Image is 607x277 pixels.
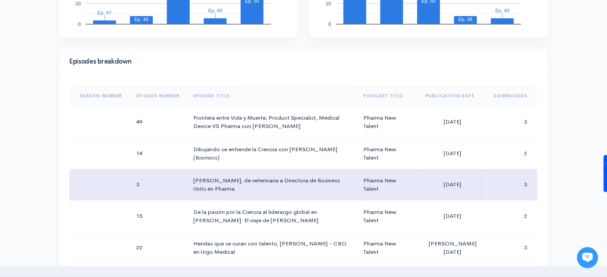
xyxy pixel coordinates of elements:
td: [DATE] [419,169,487,201]
td: 15 [129,201,186,232]
th: Sort column [487,85,538,107]
td: Pharma New Talent [356,138,419,169]
td: Pharma New Talent [356,201,419,232]
p: Find an answer quickly [12,150,164,161]
th: Sort column [419,85,487,107]
td: Heridas que se curan con talento, [PERSON_NAME] - CBO en Urgo Medical [187,232,357,264]
th: Sort column [129,85,186,107]
td: [DATE] [419,138,487,169]
text: 0 [329,21,331,27]
td: De la pasión por la Ciencia al liderazgo global en [PERSON_NAME]: El viaje de [PERSON_NAME] [187,201,357,232]
td: [PERSON_NAME][DATE] [419,232,487,264]
text: Ep. 49 [208,8,222,13]
td: 3 [129,169,186,201]
span: New conversation [57,121,105,128]
th: Sort column [69,85,129,107]
text: Ep. 47 [98,10,112,15]
th: Sort column [187,85,357,107]
h4: Episodes breakdown [69,58,532,65]
td: Pharma New Talent [356,232,419,264]
td: 2 [487,201,538,232]
text: 10 [326,1,331,6]
input: Search articles [25,165,157,182]
td: 49 [129,106,186,138]
td: 14 [129,138,186,169]
text: 10 [76,1,81,6]
td: [DATE] [419,106,487,138]
h1: Hi 👋 [13,43,163,57]
td: 2 [487,138,538,169]
iframe: gist-messenger-bubble-iframe [577,247,598,268]
td: 3 [487,169,538,201]
td: Pharma New Talent [356,169,419,201]
td: 22 [129,232,186,264]
td: [DATE] [419,201,487,232]
text: Ep. 48 [459,17,473,22]
text: 0 [78,21,81,27]
td: Dibujando se entiende la Ciencia con [PERSON_NAME] (Biomiics) [187,138,357,169]
text: Ep. 49 [495,8,509,13]
h2: Just let us know if you need anything and we'll be happy to help! 🙂 [13,58,163,100]
td: 3 [487,106,538,138]
button: New conversation [14,116,162,134]
th: Sort column [356,85,419,107]
td: [PERSON_NAME], de veterinaria a Directora de Business Units en Pharma [187,169,357,201]
td: 3 [487,232,538,264]
td: Frontera entre Vida y Muerte, Product Specialist, Medical Device VS Pharma con [PERSON_NAME] [187,106,357,138]
text: Ep. 48 [134,17,148,22]
td: Pharma New Talent [356,106,419,138]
